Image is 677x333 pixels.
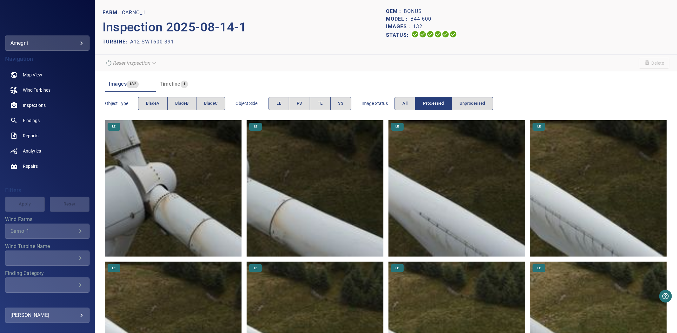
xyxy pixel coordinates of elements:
[402,100,408,107] span: All
[250,124,261,129] span: LE
[5,36,90,51] div: amegni
[318,100,323,107] span: TE
[5,128,90,143] a: reports noActive
[269,97,351,110] div: objectSide
[5,251,90,266] div: Wind Turbine Name
[404,8,422,15] p: Bonus
[434,30,442,38] svg: ML Processing 100%
[5,67,90,82] a: map noActive
[5,277,90,293] div: Finding Category
[427,30,434,38] svg: Selecting 100%
[5,187,90,193] h4: Filters
[146,100,160,107] span: bladeA
[236,100,269,107] span: Object Side
[423,100,444,107] span: Processed
[386,15,410,23] p: Model :
[5,159,90,174] a: repairs noActive
[108,266,119,271] span: LE
[297,100,302,107] span: PS
[338,100,344,107] span: SS
[130,38,174,46] p: A12-SWT600-391
[250,266,261,271] span: LE
[330,97,352,110] button: SS
[449,30,457,38] svg: Classification 100%
[269,97,289,110] button: LE
[167,97,196,110] button: bladeB
[419,30,427,38] svg: Data Formatted 100%
[127,81,139,88] span: 132
[23,87,50,93] span: Wind Turbines
[138,97,226,110] div: objectType
[289,97,310,110] button: PS
[105,100,138,107] span: Object type
[23,117,40,124] span: Findings
[204,100,217,107] span: bladeC
[392,266,403,271] span: LE
[122,9,146,16] p: Carno_1
[23,102,46,108] span: Inspections
[534,124,545,129] span: LE
[103,18,386,37] p: Inspection 2025-08-14-1
[196,97,225,110] button: bladeC
[108,124,119,129] span: LE
[386,23,413,30] p: Images :
[411,30,419,38] svg: Uploading 100%
[10,38,84,48] div: amegni
[10,310,84,320] div: [PERSON_NAME]
[413,23,422,30] p: 132
[113,60,150,66] em: Reset inspection
[103,57,160,69] div: Unable to reset the inspection due to its current status
[103,57,160,69] div: Reset inspection
[23,163,38,169] span: Repairs
[460,100,485,107] span: Unprocessed
[5,113,90,128] a: findings noActive
[415,97,452,110] button: Processed
[103,38,130,46] p: TURBINE:
[534,266,545,271] span: LE
[410,15,431,23] p: B44-600
[32,16,62,22] img: amegni-logo
[138,97,168,110] button: bladeA
[23,148,41,154] span: Analytics
[276,100,281,107] span: LE
[395,97,415,110] button: All
[23,133,38,139] span: Reports
[5,244,90,249] label: Wind Turbine Name
[392,124,403,129] span: LE
[639,58,669,69] span: Unable to delete the inspection due to its current status
[442,30,449,38] svg: Matching 100%
[23,72,42,78] span: Map View
[5,143,90,159] a: analytics noActive
[175,100,189,107] span: bladeB
[362,100,395,107] span: Image Status
[181,81,188,88] span: 1
[103,9,122,16] p: FARM:
[5,271,90,276] label: Finding Category
[386,8,404,15] p: OEM :
[5,224,90,239] div: Wind Farms
[5,56,90,62] h4: Navigation
[310,97,331,110] button: TE
[395,97,493,110] div: imageStatus
[5,98,90,113] a: inspections noActive
[10,228,76,234] div: Carno_1
[452,97,493,110] button: Unprocessed
[5,82,90,98] a: windturbines noActive
[386,30,411,40] p: Status:
[5,217,90,222] label: Wind Farms
[160,81,181,87] span: Timeline
[109,81,127,87] span: Images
